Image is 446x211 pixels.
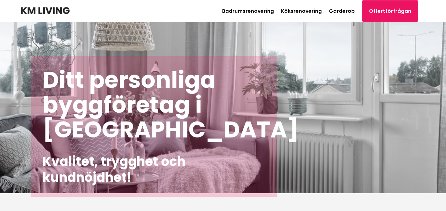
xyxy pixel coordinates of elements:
[222,7,274,15] a: Badrumsrenovering
[21,7,70,14] img: KM Living
[43,67,266,142] h1: Ditt personliga byggföretag i [GEOGRAPHIC_DATA]
[43,153,266,185] h2: Kvalitet, trygghet och kundnöjdhet!
[281,7,322,15] a: Köksrenovering
[362,0,418,22] a: Offertförfrågan
[329,7,355,15] a: Garderob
